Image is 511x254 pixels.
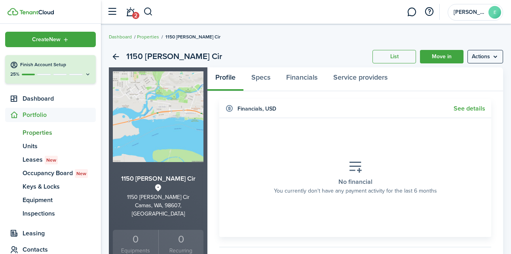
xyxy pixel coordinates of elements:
a: Keys & Locks [5,180,96,193]
button: Finish Account Setup25% [5,55,96,84]
a: Move in [420,50,464,63]
a: Service providers [325,67,395,91]
a: Notifications [123,2,138,22]
a: Inspections [5,207,96,220]
div: 0 [115,232,156,247]
placeholder-description: You currently don't have any payment activity for the last 6 months [274,187,437,195]
button: Open resource center [422,5,436,19]
a: Specs [243,67,278,91]
span: 1150 [PERSON_NAME] Cir [165,33,220,40]
a: Properties [137,33,159,40]
button: Open sidebar [104,4,120,19]
div: Camas, WA, 98607, [GEOGRAPHIC_DATA] [113,201,203,218]
a: Units [5,139,96,153]
span: Inspections [23,209,96,218]
span: Create New [32,37,61,42]
a: Messaging [404,2,419,22]
span: Keys & Locks [23,182,96,191]
button: Open menu [467,50,503,63]
a: LeasesNew [5,153,96,166]
h4: Finish Account Setup [20,61,91,68]
a: List [372,50,416,63]
h2: 1150 [PERSON_NAME] Cir [126,50,222,63]
h3: 1150 [PERSON_NAME] Cir [113,174,203,184]
div: 0 [161,232,202,247]
span: Leases [23,155,96,164]
placeholder-title: No financial [338,177,372,187]
span: Leasing [23,229,96,238]
a: Dashboard [109,33,132,40]
a: Financials [278,67,325,91]
a: Equipment [5,193,96,207]
div: 1150 [PERSON_NAME] Cir [113,193,203,201]
span: Portfolio [23,110,96,120]
img: Property avatar [113,71,203,162]
span: Properties [23,128,96,138]
a: Back [109,50,122,63]
avatar-text: E [488,6,501,19]
span: New [76,170,86,177]
a: Occupancy BoardNew [5,166,96,180]
a: Properties [5,126,96,139]
span: New [46,157,56,164]
img: TenantCloud [19,10,54,15]
img: TenantCloud [8,8,18,15]
p: 25% [10,71,20,78]
span: 2 [132,12,139,19]
span: Units [23,141,96,151]
a: See details [454,105,485,112]
span: Equipment [23,195,96,205]
button: Open menu [5,32,96,47]
span: Emily [454,10,485,15]
span: Dashboard [23,94,96,103]
menu-btn: Actions [467,50,503,63]
h4: Financials , USD [237,105,276,113]
span: Occupancy Board [23,168,96,178]
button: Search [143,5,153,19]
